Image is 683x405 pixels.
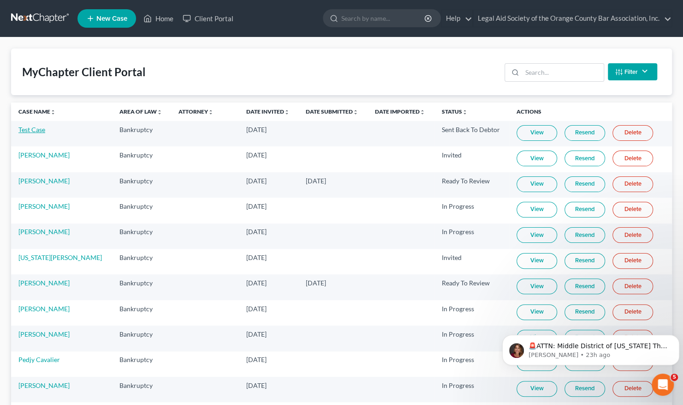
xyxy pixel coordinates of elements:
[119,108,162,115] a: Area of Lawunfold_more
[246,151,267,159] span: [DATE]
[612,176,653,192] a: Delete
[517,151,557,166] a: View
[652,374,674,396] iframe: Intercom live chat
[18,330,70,338] a: [PERSON_NAME]
[112,377,171,402] td: Bankruptcy
[112,326,171,351] td: Bankruptcy
[434,224,509,249] td: In Progress
[341,10,426,27] input: Search by name...
[612,125,653,141] a: Delete
[178,108,214,115] a: Attorneyunfold_more
[112,172,171,198] td: Bankruptcy
[612,253,653,269] a: Delete
[112,249,171,274] td: Bankruptcy
[246,381,267,389] span: [DATE]
[22,65,146,79] div: MyChapter Client Portal
[564,151,605,166] a: Resend
[612,202,653,218] a: Delete
[112,198,171,223] td: Bankruptcy
[434,249,509,274] td: Invited
[517,202,557,218] a: View
[564,176,605,192] a: Resend
[18,126,45,133] a: Test Case
[517,125,557,141] a: View
[139,10,178,27] a: Home
[564,253,605,269] a: Resend
[18,177,70,185] a: [PERSON_NAME]
[564,304,605,320] a: Resend
[96,15,127,22] span: New Case
[50,109,56,115] i: unfold_more
[246,228,267,236] span: [DATE]
[112,121,171,146] td: Bankruptcy
[157,109,162,115] i: unfold_more
[112,351,171,377] td: Bankruptcy
[112,300,171,326] td: Bankruptcy
[434,146,509,172] td: Invited
[462,109,468,115] i: unfold_more
[246,177,267,185] span: [DATE]
[434,377,509,402] td: In Progress
[612,227,653,243] a: Delete
[612,151,653,166] a: Delete
[306,177,326,185] span: [DATE]
[112,224,171,249] td: Bankruptcy
[246,254,267,261] span: [DATE]
[246,202,267,210] span: [DATE]
[246,305,267,313] span: [DATE]
[246,356,267,363] span: [DATE]
[522,64,604,81] input: Search...
[473,10,671,27] a: Legal Aid Society of the Orange County Bar Association, Inc.
[612,381,653,397] a: Delete
[564,125,605,141] a: Resend
[517,381,557,397] a: View
[306,279,326,287] span: [DATE]
[434,274,509,300] td: Ready To Review
[178,10,238,27] a: Client Portal
[18,228,70,236] a: [PERSON_NAME]
[208,109,214,115] i: unfold_more
[18,202,70,210] a: [PERSON_NAME]
[564,227,605,243] a: Resend
[564,202,605,218] a: Resend
[18,305,70,313] a: [PERSON_NAME]
[18,279,70,287] a: [PERSON_NAME]
[509,103,672,121] th: Actions
[434,172,509,198] td: Ready To Review
[434,351,509,377] td: In Progress
[375,108,425,115] a: Date Importedunfold_more
[353,109,358,115] i: unfold_more
[434,198,509,223] td: In Progress
[18,151,70,159] a: [PERSON_NAME]
[442,108,468,115] a: Statusunfold_more
[284,109,290,115] i: unfold_more
[517,253,557,269] a: View
[517,304,557,320] a: View
[517,227,557,243] a: View
[608,63,657,80] button: Filter
[434,300,509,326] td: In Progress
[420,109,425,115] i: unfold_more
[246,126,267,133] span: [DATE]
[306,108,358,115] a: Date Submittedunfold_more
[671,374,678,381] span: 5
[612,278,653,294] a: Delete
[441,10,472,27] a: Help
[18,356,60,363] a: Pedjy Cavalier
[112,274,171,300] td: Bankruptcy
[564,278,605,294] a: Resend
[517,278,557,294] a: View
[564,381,605,397] a: Resend
[612,304,653,320] a: Delete
[112,146,171,172] td: Bankruptcy
[18,108,56,115] a: Case Nameunfold_more
[18,254,102,261] a: [US_STATE][PERSON_NAME]
[434,121,509,146] td: Sent Back To Debtor
[246,330,267,338] span: [DATE]
[499,315,683,380] iframe: Intercom notifications message
[517,176,557,192] a: View
[246,108,290,115] a: Date Invitedunfold_more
